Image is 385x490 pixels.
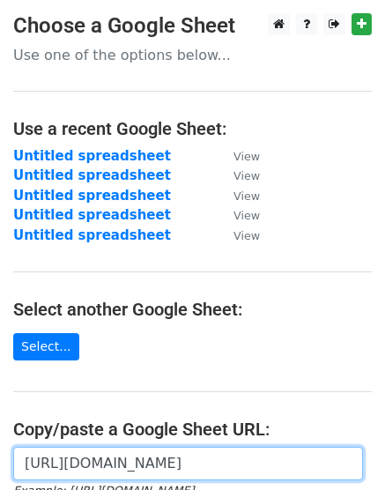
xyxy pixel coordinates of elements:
a: Untitled spreadsheet [13,207,171,223]
small: View [233,209,260,222]
iframe: Chat Widget [297,405,385,490]
small: View [233,229,260,242]
a: Untitled spreadsheet [13,188,171,204]
a: Untitled spreadsheet [13,227,171,243]
h3: Choose a Google Sheet [13,13,372,39]
small: View [233,150,260,163]
h4: Select another Google Sheet: [13,299,372,320]
a: View [216,207,260,223]
h4: Use a recent Google Sheet: [13,118,372,139]
a: Select... [13,333,79,360]
a: Untitled spreadsheet [13,148,171,164]
h4: Copy/paste a Google Sheet URL: [13,419,372,440]
a: View [216,148,260,164]
input: Paste your Google Sheet URL here [13,447,363,480]
small: View [233,189,260,203]
a: View [216,167,260,183]
p: Use one of the options below... [13,46,372,64]
a: Untitled spreadsheet [13,167,171,183]
a: View [216,227,260,243]
small: View [233,169,260,182]
a: View [216,188,260,204]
